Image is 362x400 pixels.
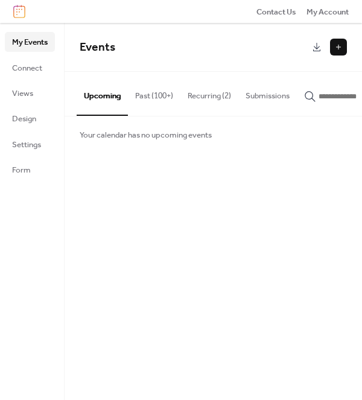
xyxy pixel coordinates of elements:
a: My Account [306,5,349,17]
button: Submissions [238,72,297,114]
span: Events [80,36,115,59]
span: Your calendar has no upcoming events [80,129,212,141]
button: Upcoming [77,72,128,115]
img: logo [13,5,25,18]
a: Contact Us [256,5,296,17]
span: Views [12,87,33,100]
button: Recurring (2) [180,72,238,114]
span: Form [12,164,31,176]
button: Past (100+) [128,72,180,114]
a: Design [5,109,55,128]
span: My Events [12,36,48,48]
a: My Events [5,32,55,51]
a: Settings [5,135,55,154]
a: Views [5,83,55,103]
span: Contact Us [256,6,296,18]
span: Design [12,113,36,125]
a: Connect [5,58,55,77]
span: My Account [306,6,349,18]
span: Settings [12,139,41,151]
a: Form [5,160,55,179]
span: Connect [12,62,42,74]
